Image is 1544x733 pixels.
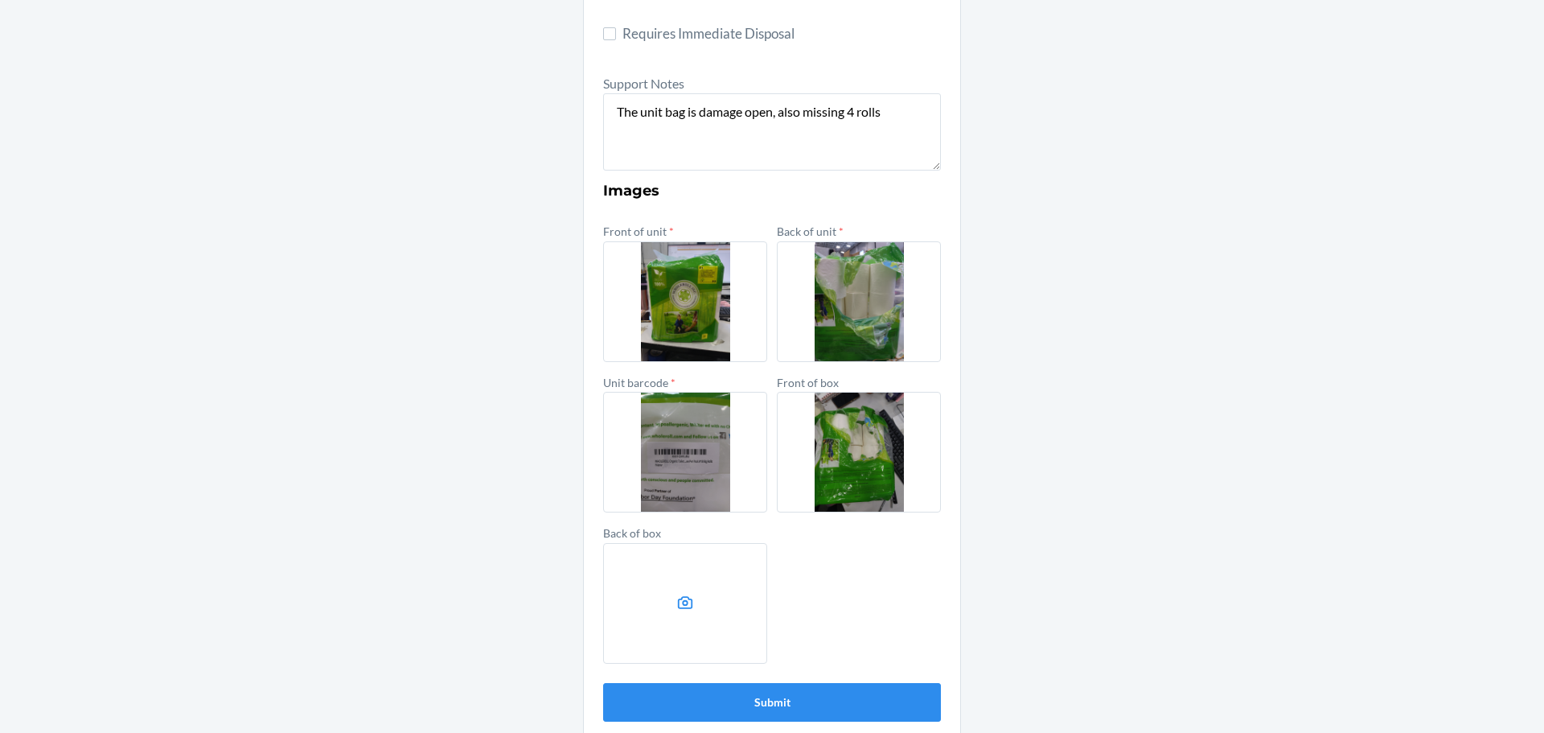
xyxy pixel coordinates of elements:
button: Submit [603,683,941,722]
h3: Images [603,180,941,201]
label: Support Notes [603,76,684,91]
label: Back of box [603,526,661,540]
label: Front of box [777,376,839,389]
span: Requires Immediate Disposal [622,23,941,44]
label: Unit barcode [603,376,675,389]
input: Requires Immediate Disposal [603,27,616,40]
label: Front of unit [603,224,674,238]
label: Back of unit [777,224,844,238]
